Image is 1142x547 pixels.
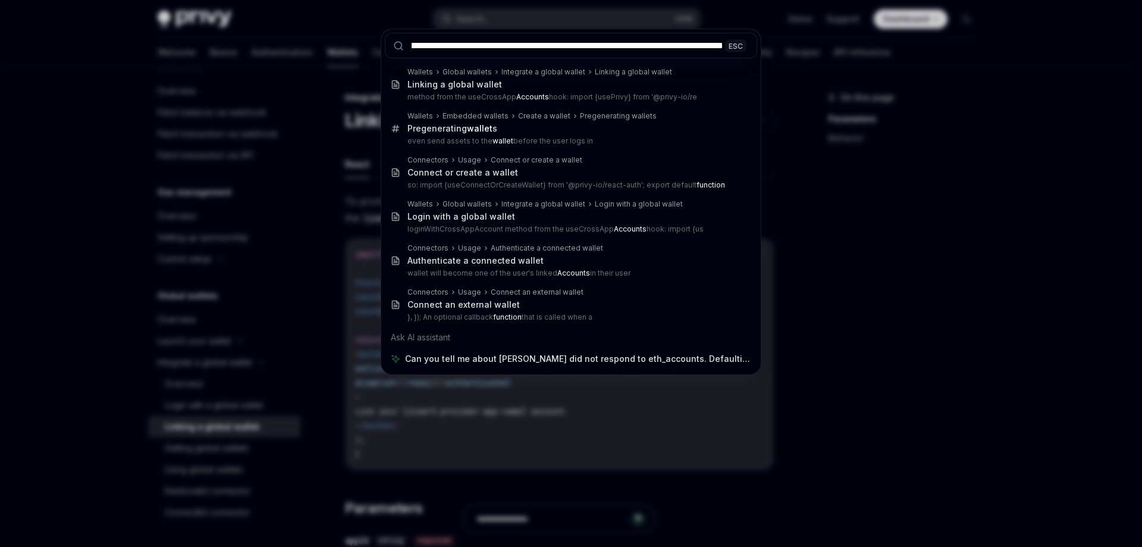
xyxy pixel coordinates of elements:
span: Can you tell me about [PERSON_NAME] did not respond to eth_accounts. Defaulting to prefetched acc... [405,353,751,365]
div: Integrate a global wallet [501,199,585,209]
div: Wallets [407,199,433,209]
div: ESC [725,39,746,52]
b: Accounts [557,268,590,277]
div: Usage [458,287,481,297]
div: Linking a global wallet [595,67,672,77]
div: Connect an external wallet [407,299,520,310]
b: wallet [467,123,492,133]
p: }, }); An optional callback that is called when a [407,312,732,322]
div: Pregenerating s [407,123,497,134]
div: Connectors [407,287,448,297]
div: Embedded wallets [443,111,509,121]
p: even send assets to the before the user logs in [407,136,732,146]
p: method from the useCrossApp hook: import {usePrivy} from '@privy-io/re [407,92,732,102]
div: Authenticate a connected wallet [491,243,603,253]
div: Ask AI assistant [385,327,757,348]
b: Accounts [614,224,647,233]
div: Connect or create a wallet [407,167,518,178]
div: Integrate a global wallet [501,67,585,77]
div: Connect an external wallet [491,287,583,297]
b: Accounts [516,92,549,101]
div: Wallets [407,67,433,77]
div: Wallets [407,111,433,121]
p: so: import {useConnectOrCreateWallet} from '@privy-io/react-auth'; export default [407,180,732,190]
p: wallet will become one of the user's linked in their user [407,268,732,278]
div: Global wallets [443,199,492,209]
div: Usage [458,243,481,253]
div: Create a wallet [518,111,570,121]
div: Login with a global wallet [595,199,683,209]
div: Pregenerating wallets [580,111,657,121]
div: Usage [458,155,481,165]
div: Connectors [407,243,448,253]
p: loginWithCrossAppAccount method from the useCrossApp hook: import {us [407,224,732,234]
div: Linking a global wallet [407,79,502,90]
b: function [493,312,522,321]
div: Login with a global wallet [407,211,515,222]
div: Authenticate a connected wallet [407,255,544,266]
div: Connect or create a wallet [491,155,582,165]
b: wallet [492,136,513,145]
div: Global wallets [443,67,492,77]
div: Connectors [407,155,448,165]
b: function [697,180,725,189]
